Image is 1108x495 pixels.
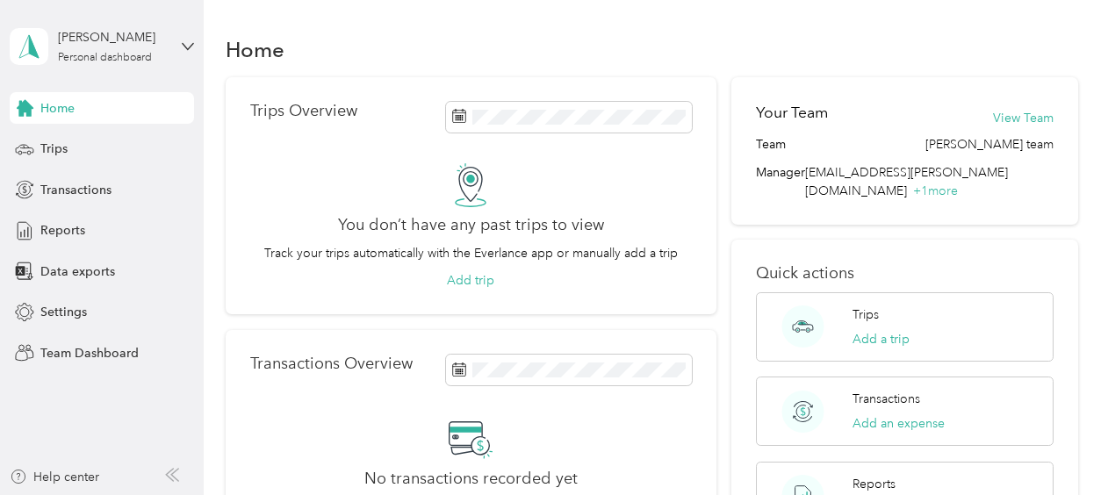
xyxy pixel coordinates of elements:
span: Home [40,99,75,118]
h2: No transactions recorded yet [364,470,578,488]
button: Add a trip [853,330,910,348]
button: Add trip [447,271,494,290]
div: Personal dashboard [58,53,152,63]
button: View Team [993,109,1054,127]
p: Transactions [853,390,920,408]
div: [PERSON_NAME] [58,28,168,47]
span: Settings [40,303,87,321]
span: Reports [40,221,85,240]
button: Help center [10,468,99,486]
span: Trips [40,140,68,158]
p: Reports [853,475,896,493]
h2: You don’t have any past trips to view [338,216,604,234]
span: Transactions [40,181,112,199]
p: Trips [853,305,879,324]
p: Quick actions [756,264,1053,283]
p: Transactions Overview [250,355,413,373]
span: Data exports [40,262,115,281]
p: Trips Overview [250,102,357,120]
span: [PERSON_NAME] team [925,135,1054,154]
span: Team [756,135,786,154]
h2: Your Team [756,102,828,124]
button: Add an expense [853,414,945,433]
span: Team Dashboard [40,344,139,362]
p: Track your trips automatically with the Everlance app or manually add a trip [264,244,678,262]
span: + 1 more [913,183,958,198]
h1: Home [226,40,284,59]
span: [EMAIL_ADDRESS][PERSON_NAME][DOMAIN_NAME] [805,165,1008,198]
span: Manager [756,163,805,200]
iframe: Everlance-gr Chat Button Frame [1010,397,1108,495]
